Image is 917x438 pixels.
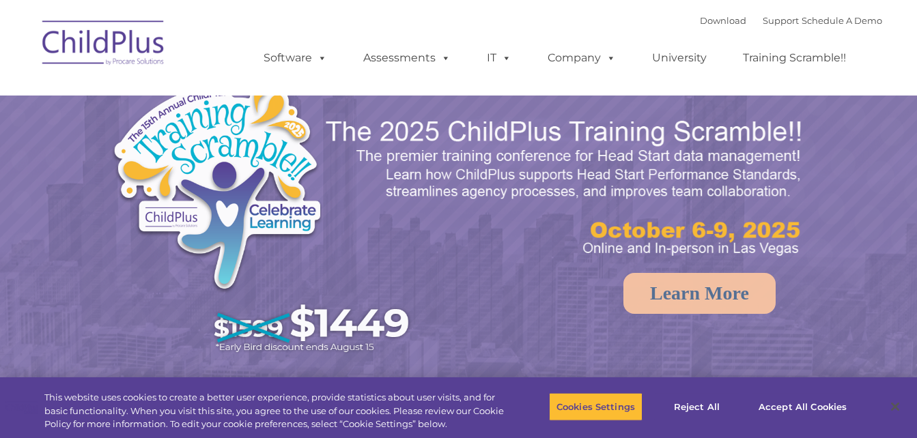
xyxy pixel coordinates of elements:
button: Accept All Cookies [751,392,854,421]
a: Schedule A Demo [802,15,882,26]
a: Software [250,44,341,72]
a: University [638,44,720,72]
a: Support [763,15,799,26]
img: ChildPlus by Procare Solutions [36,11,172,79]
a: Learn More [623,273,776,314]
button: Cookies Settings [549,392,643,421]
font: | [700,15,882,26]
a: Assessments [350,44,464,72]
a: Training Scramble!! [729,44,860,72]
div: This website uses cookies to create a better user experience, provide statistics about user visit... [44,391,505,431]
button: Reject All [654,392,739,421]
a: Company [534,44,630,72]
a: Download [700,15,746,26]
a: IT [473,44,525,72]
button: Close [880,392,910,422]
